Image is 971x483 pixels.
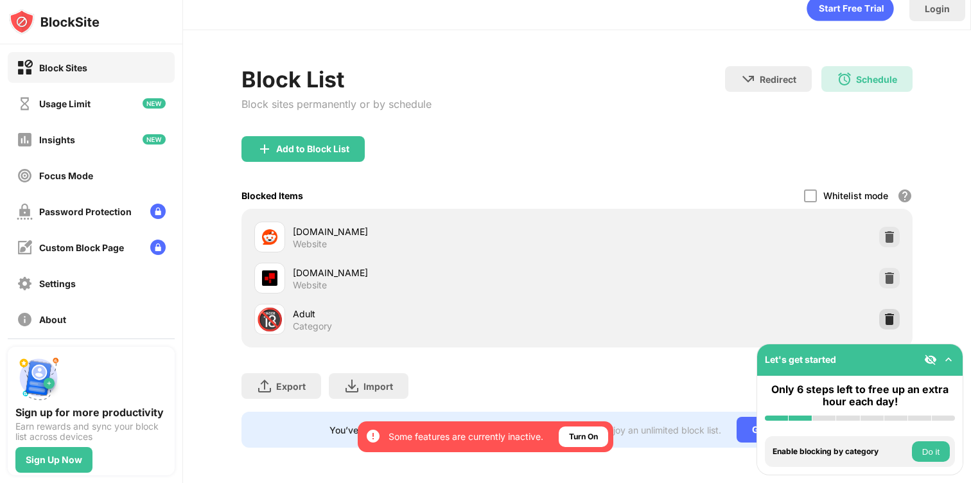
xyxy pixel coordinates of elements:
div: Only 6 steps left to free up an extra hour each day! [765,383,955,408]
div: Redirect [760,74,796,85]
div: [DOMAIN_NAME] [293,266,577,279]
div: Sign up for more productivity [15,406,167,419]
img: block-on.svg [17,60,33,76]
div: Website [293,279,327,291]
div: Block sites permanently or by schedule [241,98,432,110]
img: time-usage-off.svg [17,96,33,112]
img: favicons [262,229,277,245]
div: Password Protection [39,206,132,217]
div: Insights [39,134,75,145]
img: settings-off.svg [17,276,33,292]
img: customize-block-page-off.svg [17,240,33,256]
div: Some features are currently inactive. [389,430,543,443]
div: About [39,314,66,325]
img: new-icon.svg [143,134,166,145]
div: Adult [293,307,577,321]
img: lock-menu.svg [150,240,166,255]
div: Go Unlimited [737,417,825,443]
img: omni-setup-toggle.svg [942,353,955,366]
div: Export [276,381,306,392]
img: favicons [262,270,277,286]
div: Block Sites [39,62,87,73]
div: Usage Limit [39,98,91,109]
div: Focus Mode [39,170,93,181]
button: Do it [912,441,950,462]
div: Add to Block List [276,144,349,154]
img: password-protection-off.svg [17,204,33,220]
div: Login [925,3,950,14]
div: Custom Block Page [39,242,124,253]
img: focus-off.svg [17,168,33,184]
div: Website [293,238,327,250]
img: eye-not-visible.svg [924,353,937,366]
div: [DOMAIN_NAME] [293,225,577,238]
div: Block List [241,66,432,92]
img: lock-menu.svg [150,204,166,219]
img: push-signup.svg [15,355,62,401]
div: Whitelist mode [823,190,888,201]
div: Import [363,381,393,392]
div: Settings [39,278,76,289]
img: logo-blocksite.svg [9,9,100,35]
img: about-off.svg [17,312,33,328]
div: Schedule [856,74,897,85]
div: Turn On [569,430,598,443]
img: insights-off.svg [17,132,33,148]
div: Category [293,321,332,332]
div: Earn rewards and sync your block list across devices [15,421,167,442]
div: Sign Up Now [26,455,82,465]
div: Blocked Items [241,190,303,201]
img: error-circle-white.svg [365,428,381,444]
div: Enable blocking by category [773,447,909,456]
div: You’ve reached your block list limit. [329,425,483,435]
img: new-icon.svg [143,98,166,109]
div: 🔞 [256,306,283,333]
div: Let's get started [765,354,836,365]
